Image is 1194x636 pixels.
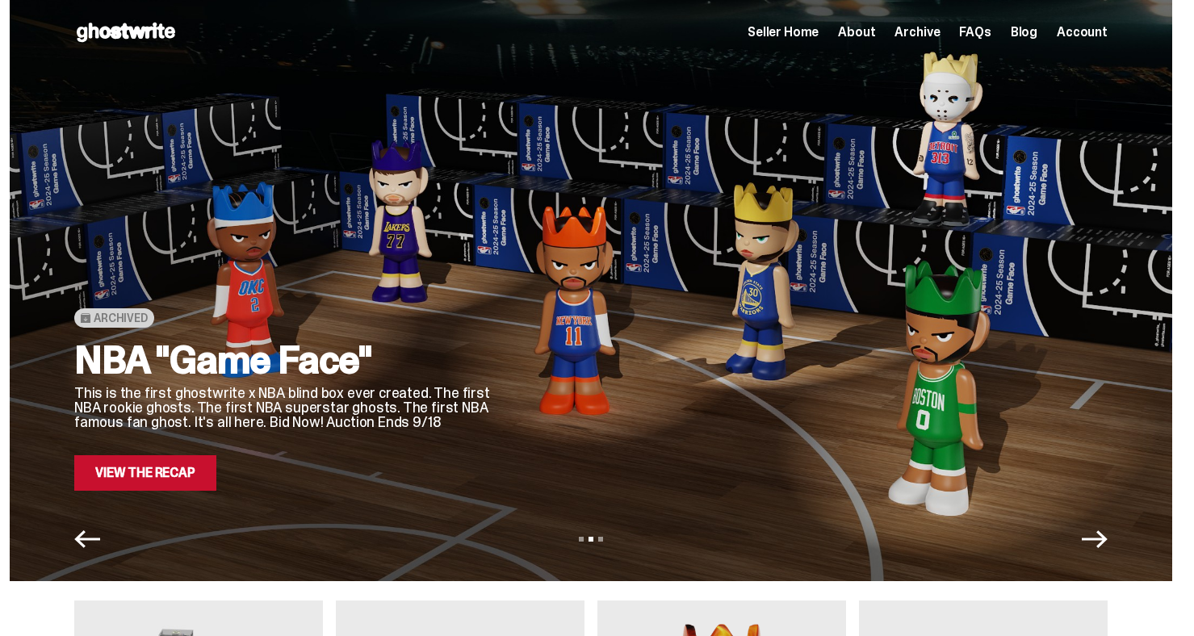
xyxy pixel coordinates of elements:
[74,526,100,552] button: Previous
[94,312,148,324] span: Archived
[894,26,940,39] a: Archive
[74,386,494,429] p: This is the first ghostwrite x NBA blind box ever created. The first NBA rookie ghosts. The first...
[579,537,584,542] button: View slide 1
[959,26,991,39] a: FAQs
[74,455,216,491] a: View the Recap
[1011,26,1037,39] a: Blog
[838,26,875,39] a: About
[589,537,593,542] button: View slide 2
[74,341,494,379] h2: NBA "Game Face"
[598,537,603,542] button: View slide 3
[1082,526,1108,552] button: Next
[748,26,819,39] a: Seller Home
[1057,26,1108,39] a: Account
